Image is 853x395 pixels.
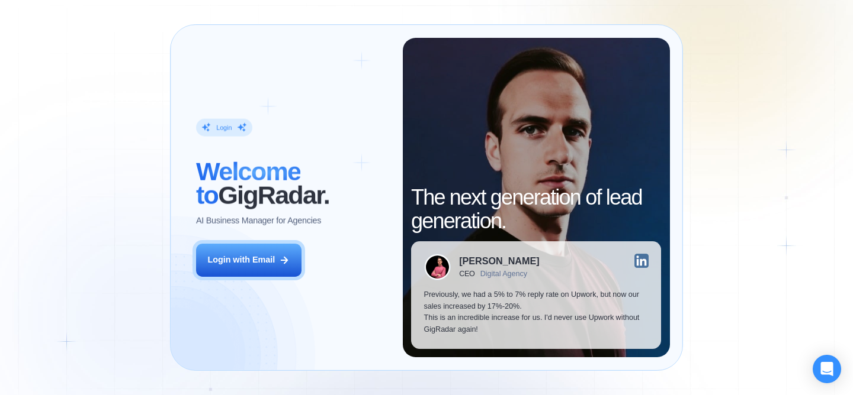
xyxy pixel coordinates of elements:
div: [PERSON_NAME] [459,256,539,266]
div: Open Intercom Messenger [813,355,841,383]
span: Welcome to [196,157,300,209]
button: Login with Email [196,244,302,277]
div: Login with Email [207,254,275,266]
div: Login [216,124,232,132]
div: CEO [459,270,475,278]
p: AI Business Manager for Agencies [196,215,321,227]
p: Previously, we had a 5% to 7% reply rate on Upwork, but now our sales increased by 17%-20%. This ... [424,289,649,336]
h2: The next generation of lead generation. [411,186,661,232]
h2: ‍ GigRadar. [196,160,390,206]
div: Digital Agency [480,270,527,278]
